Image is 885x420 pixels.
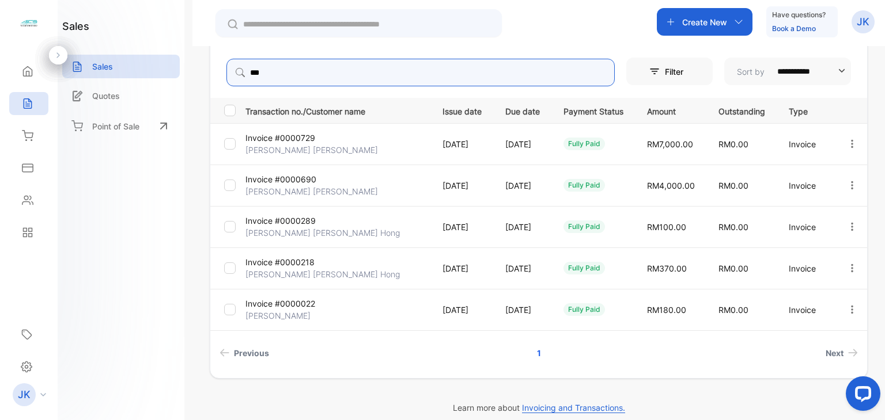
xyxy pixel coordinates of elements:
p: Have questions? [772,9,826,21]
p: Invoice #0000729 [245,132,315,144]
p: Quotes [92,90,120,102]
button: Create New [657,8,752,36]
p: Amount [647,103,695,117]
span: RM0.00 [718,139,748,149]
p: Payment Status [563,103,623,117]
img: logo [20,15,37,32]
p: [DATE] [505,262,540,274]
a: Point of Sale [62,113,180,139]
span: RM0.00 [718,305,748,315]
p: [DATE] [442,180,482,192]
p: JK [18,387,31,402]
p: Transaction no./Customer name [245,103,428,117]
a: Next page [821,342,863,364]
p: Issue date [442,103,482,117]
a: Book a Demo [772,24,816,33]
p: Invoice [789,304,823,316]
p: Invoice [789,221,823,233]
p: [PERSON_NAME] [PERSON_NAME] [245,185,378,197]
p: [DATE] [442,221,482,233]
a: Page 1 is your current page [523,342,555,364]
p: Invoice #0000022 [245,297,315,310]
span: RM0.00 [718,264,748,273]
span: RM4,000.00 [647,181,695,190]
div: fully paid [563,138,605,150]
p: Point of Sale [92,120,139,132]
span: RM0.00 [718,222,748,232]
button: Sort by [724,58,851,85]
p: Due date [505,103,540,117]
p: Invoice [789,180,823,192]
p: [DATE] [442,304,482,316]
a: Sales [62,55,180,78]
p: Learn more about [210,402,868,414]
span: RM180.00 [647,305,686,315]
span: RM370.00 [647,264,687,273]
a: Previous page [215,342,274,364]
p: [PERSON_NAME] [PERSON_NAME] Hong [245,227,400,239]
p: Invoice #0000289 [245,215,316,227]
button: JK [852,8,875,36]
p: [DATE] [505,221,540,233]
div: fully paid [563,303,605,316]
a: Quotes [62,84,180,108]
span: RM7,000.00 [647,139,693,149]
p: Invoice #0000690 [245,173,316,185]
p: [DATE] [442,262,482,274]
p: [PERSON_NAME] [PERSON_NAME] [245,144,378,156]
span: Invoicing and Transactions. [522,403,625,413]
span: Previous [234,347,269,359]
p: [DATE] [442,138,482,150]
span: Next [826,347,844,359]
p: JK [857,14,869,29]
p: Create New [682,16,727,28]
p: Sales [92,60,113,72]
div: fully paid [563,262,605,274]
p: Type [789,103,823,117]
p: [DATE] [505,304,540,316]
h1: sales [62,18,89,34]
p: Invoice #0000218 [245,256,315,268]
div: fully paid [563,220,605,233]
div: fully paid [563,179,605,192]
p: Invoice [789,262,823,274]
p: [PERSON_NAME] [245,310,311,322]
p: [PERSON_NAME] [PERSON_NAME] Hong [245,268,400,280]
iframe: LiveChat chat widget [837,372,885,420]
p: [DATE] [505,138,540,150]
p: Outstanding [718,103,765,117]
ul: Pagination [210,342,867,364]
p: Sort by [737,66,765,78]
p: [DATE] [505,180,540,192]
span: RM100.00 [647,222,686,232]
span: RM0.00 [718,181,748,190]
p: Invoice [789,138,823,150]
